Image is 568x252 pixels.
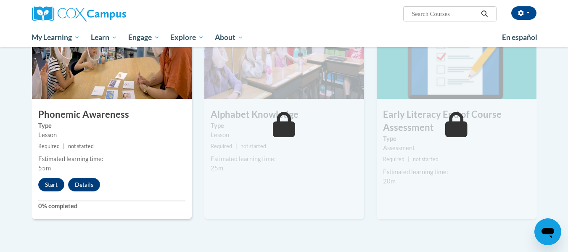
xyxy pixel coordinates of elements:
div: Estimated learning time: [38,154,185,164]
button: Start [38,178,64,191]
span: About [215,32,243,42]
span: 55m [38,164,51,172]
a: Engage [123,28,165,47]
iframe: Button to launch messaging window [534,218,561,245]
img: Course Image [32,15,192,99]
span: Required [211,143,232,149]
span: | [63,143,65,149]
h3: Phonemic Awareness [32,108,192,121]
label: Type [38,121,185,130]
span: not started [413,156,439,162]
button: Details [68,178,100,191]
div: Estimated learning time: [211,154,358,164]
span: Engage [128,32,160,42]
img: Cox Campus [32,6,126,21]
label: Type [383,134,530,143]
span: 20m [383,178,396,185]
span: 25m [211,164,223,172]
span: En español [502,33,537,42]
a: Explore [165,28,209,47]
img: Course Image [377,15,536,99]
input: Search Courses [411,9,478,19]
span: Required [38,143,60,149]
span: Learn [91,32,117,42]
a: My Learning [26,28,86,47]
button: Search [478,9,491,19]
span: | [235,143,237,149]
h3: Early Literacy End of Course Assessment [377,108,536,134]
div: Estimated learning time: [383,167,530,177]
div: Lesson [38,130,185,140]
label: 0% completed [38,202,185,211]
a: About [209,28,249,47]
a: Cox Campus [32,6,192,21]
div: Assessment [383,143,530,153]
h3: Alphabet Knowledge [204,108,364,121]
span: Explore [170,32,204,42]
div: Main menu [19,28,549,47]
span: | [408,156,409,162]
img: Course Image [204,15,364,99]
span: Required [383,156,404,162]
span: not started [68,143,94,149]
a: En español [497,29,543,46]
button: Account Settings [511,6,536,20]
div: Lesson [211,130,358,140]
span: My Learning [32,32,80,42]
span: not started [240,143,266,149]
label: Type [211,121,358,130]
a: Learn [85,28,123,47]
